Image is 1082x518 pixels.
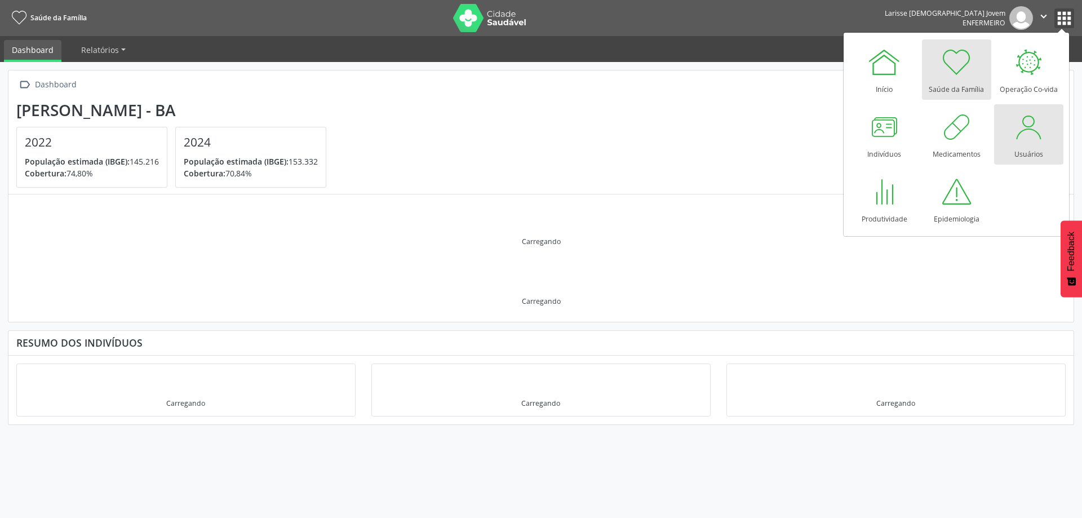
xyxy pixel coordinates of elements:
div: Larisse [DEMOGRAPHIC_DATA] Jovem [885,8,1005,18]
h4: 2024 [184,135,318,149]
a: Operação Co-vida [994,39,1063,100]
p: 74,80% [25,167,159,179]
span: Relatórios [81,45,119,55]
i:  [16,77,33,93]
div: [PERSON_NAME] - BA [16,101,334,119]
button: apps [1054,8,1074,28]
span: Saúde da Família [30,13,87,23]
span: Cobertura: [25,168,66,179]
div: Dashboard [33,77,78,93]
i:  [1037,10,1050,23]
div: Carregando [166,399,205,408]
p: 70,84% [184,167,318,179]
div: Carregando [522,237,561,246]
a: Produtividade [850,169,919,229]
p: 153.332 [184,156,318,167]
span: Feedback [1066,232,1076,271]
a: Usuários [994,104,1063,165]
img: img [1009,6,1033,30]
span: População estimada (IBGE): [184,156,289,167]
button: Feedback - Mostrar pesquisa [1061,220,1082,297]
div: Carregando [521,399,560,408]
a: Saúde da Família [922,39,991,100]
a: Epidemiologia [922,169,991,229]
a: Saúde da Família [8,8,87,27]
p: 145.216 [25,156,159,167]
a: Relatórios [73,40,134,60]
a: Início [850,39,919,100]
a: Indivíduos [850,104,919,165]
a: Dashboard [4,40,61,62]
button:  [1033,6,1054,30]
div: Carregando [876,399,915,408]
div: Carregando [522,296,561,306]
a: Medicamentos [922,104,991,165]
h4: 2022 [25,135,159,149]
span: Cobertura: [184,168,225,179]
span: Enfermeiro [963,18,1005,28]
span: População estimada (IBGE): [25,156,130,167]
div: Resumo dos indivíduos [16,337,1066,349]
a:  Dashboard [16,77,78,93]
